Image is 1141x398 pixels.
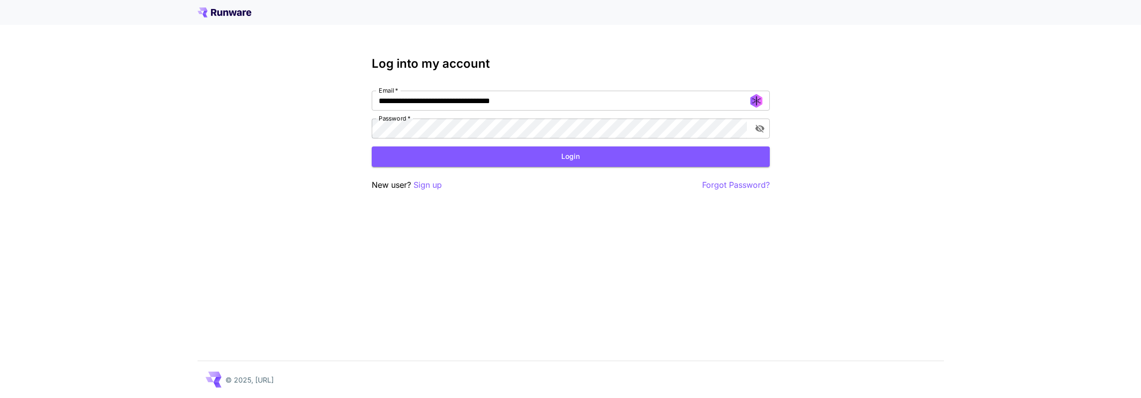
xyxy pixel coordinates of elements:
[751,120,769,137] button: toggle password visibility
[379,114,411,123] label: Password
[372,57,770,71] h3: Log into my account
[372,179,442,191] p: New user?
[372,146,770,167] button: Login
[702,179,770,191] button: Forgot Password?
[225,375,274,385] p: © 2025, [URL]
[379,86,398,95] label: Email
[414,179,442,191] button: Sign up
